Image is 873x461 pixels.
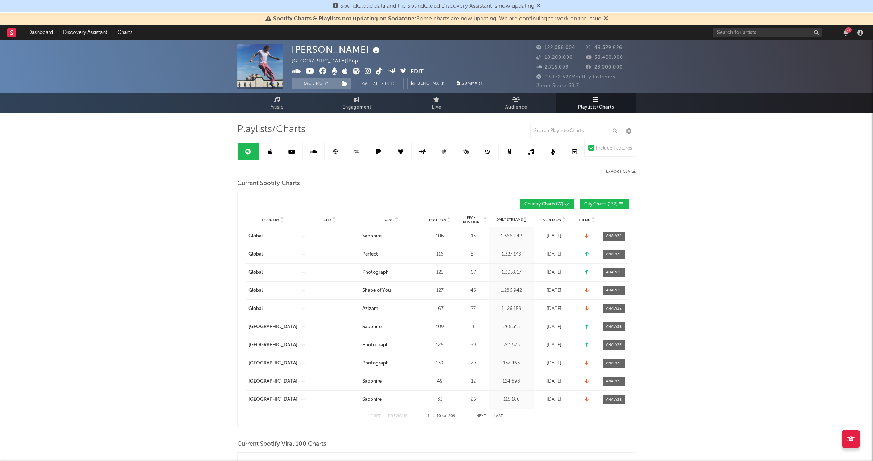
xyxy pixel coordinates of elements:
span: 23.000.000 [586,65,623,70]
div: 109 [424,323,456,331]
span: Current Spotify Charts [237,179,300,188]
a: Music [237,93,317,113]
span: Trend [578,218,590,222]
a: Shape of You [362,287,420,294]
div: 1.126.189 [491,305,532,313]
span: : Some charts are now updating. We are continuing to work on the issue [273,16,601,22]
span: 58.400.000 [586,55,623,60]
a: Live [397,93,477,113]
div: 1 [460,323,487,331]
a: Photograph [362,269,420,276]
div: [DATE] [536,360,572,367]
a: Photograph [362,342,420,349]
span: 18.200.000 [536,55,573,60]
div: Global [248,251,263,258]
div: [DATE] [536,251,572,258]
div: 139 [424,360,456,367]
div: 127 [424,287,456,294]
a: [GEOGRAPHIC_DATA] [248,396,297,403]
button: 74 [843,30,848,36]
span: of [442,415,447,418]
div: 124.698 [491,378,532,385]
a: [GEOGRAPHIC_DATA] [248,342,297,349]
span: City Charts ( 132 ) [584,202,618,207]
a: [GEOGRAPHIC_DATA] [248,323,297,331]
a: Audience [477,93,556,113]
a: Sapphire [362,378,420,385]
button: First [370,414,381,418]
span: 49.329.626 [586,45,622,50]
span: City [324,218,332,222]
a: Photograph [362,360,420,367]
div: 1.327.143 [491,251,532,258]
div: [DATE] [536,323,572,331]
a: Discovery Assistant [58,25,112,40]
div: Sapphire [362,378,382,385]
a: Charts [112,25,137,40]
a: Sapphire [362,323,420,331]
span: 93.172.627 Monthly Listeners [536,75,615,79]
div: Global [248,233,263,240]
span: Playlists/Charts [237,125,305,134]
span: Song [384,218,394,222]
a: [GEOGRAPHIC_DATA] [248,378,297,385]
span: to [431,415,435,418]
div: Sapphire [362,233,382,240]
div: 121 [424,269,456,276]
div: 67 [460,269,487,276]
button: Last [494,414,503,418]
a: Sapphire [362,233,420,240]
button: Export CSV [606,170,636,174]
div: 27 [460,305,487,313]
button: Next [476,414,486,418]
a: Engagement [317,93,397,113]
span: Position [429,218,446,222]
div: 106 [424,233,456,240]
a: Dashboard [23,25,58,40]
div: Sapphire [362,396,382,403]
input: Search Playlists/Charts [530,124,621,138]
div: [DATE] [536,233,572,240]
a: [GEOGRAPHIC_DATA] [248,360,297,367]
button: Previous [388,414,407,418]
div: Photograph [362,360,389,367]
span: Country [262,218,279,222]
span: Engagement [342,103,371,112]
button: Tracking [292,78,337,89]
div: [GEOGRAPHIC_DATA] | Pop [292,57,367,66]
div: 118.186 [491,396,532,403]
div: 126 [424,342,456,349]
div: Global [248,269,263,276]
button: Email AlertsOff [355,78,404,89]
div: 79 [460,360,487,367]
span: Playlists/Charts [578,103,614,112]
span: Dismiss [536,3,541,9]
div: 74 [845,27,852,33]
div: Global [248,287,263,294]
input: Search for artists [713,28,822,37]
div: 49 [424,378,456,385]
span: Country Charts ( 77 ) [524,202,563,207]
span: Daily Streams [496,217,523,223]
span: Jump Score: 69.7 [536,83,579,88]
div: 265.315 [491,323,532,331]
a: Global [248,233,297,240]
div: 69 [460,342,487,349]
button: City Charts(132) [580,199,629,209]
span: Benchmark [417,79,445,88]
div: [DATE] [536,305,572,313]
a: Global [248,251,297,258]
span: Current Spotify Viral 100 Charts [237,440,326,449]
a: Global [248,269,297,276]
div: 15 [460,233,487,240]
span: 122.056.004 [536,45,575,50]
div: 54 [460,251,487,258]
div: [DATE] [536,287,572,294]
div: 12 [460,378,487,385]
div: [DATE] [536,396,572,403]
a: Sapphire [362,396,420,403]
